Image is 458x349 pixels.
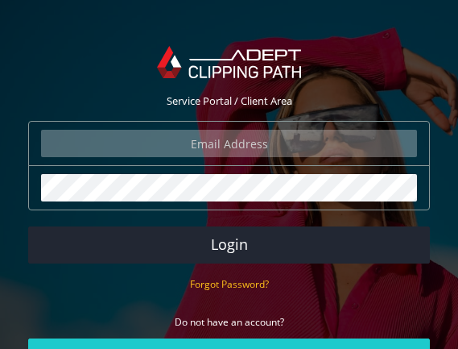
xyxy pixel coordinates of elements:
a: Forgot Password? [190,276,269,291]
input: Email Address [41,130,417,157]
img: Adept Graphics [157,46,301,78]
span: Service Portal / Client Area [167,93,292,108]
small: Do not have an account? [175,315,284,329]
small: Forgot Password? [190,277,269,291]
button: Login [28,226,430,264]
